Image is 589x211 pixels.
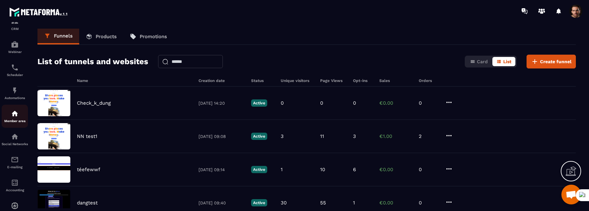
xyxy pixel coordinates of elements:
[353,78,373,83] h6: Opt-ins
[2,188,28,192] p: Accounting
[37,29,79,44] a: Funnels
[379,78,412,83] h6: Sales
[2,82,28,105] a: automationsautomationsAutomations
[281,133,284,139] p: 3
[11,40,19,48] img: automations
[379,167,412,172] p: €0.00
[11,133,19,141] img: social-network
[77,167,100,172] p: téefewwf
[199,200,245,205] p: [DATE] 09:40
[2,96,28,100] p: Automations
[77,200,98,206] p: dangtest
[11,110,19,118] img: automations
[199,134,245,139] p: [DATE] 09:08
[2,105,28,128] a: automationsautomationsMember area
[527,55,576,68] button: Create funnel
[37,55,148,68] h2: List of tunnels and websites
[251,78,274,83] h6: Status
[251,99,267,107] p: Active
[37,90,70,116] img: image
[492,57,515,66] button: List
[37,156,70,183] img: image
[379,200,412,206] p: €0.00
[2,50,28,54] p: Webinar
[11,87,19,94] img: automations
[320,167,325,172] p: 10
[419,133,438,139] p: 2
[2,151,28,174] a: emailemailE-mailing
[419,100,438,106] p: 0
[199,78,245,83] h6: Creation date
[320,100,323,106] p: 0
[140,34,167,40] p: Promotions
[353,100,356,106] p: 0
[353,133,356,139] p: 3
[2,13,28,36] a: formationformationCRM
[281,167,283,172] p: 1
[2,36,28,59] a: automationsautomationsWebinar
[466,57,492,66] button: Card
[11,179,19,187] img: accountant
[2,142,28,146] p: Social Networks
[379,100,412,106] p: €0.00
[419,78,438,83] h6: Orders
[77,78,192,83] h6: Name
[77,100,111,106] p: Check_k_dung
[281,100,284,106] p: 0
[540,58,572,65] span: Create funnel
[37,123,70,149] img: image
[2,27,28,31] p: CRM
[2,119,28,123] p: Member area
[320,200,326,206] p: 55
[199,101,245,106] p: [DATE] 14:20
[503,59,511,64] span: List
[477,59,488,64] span: Card
[419,167,438,172] p: 0
[251,199,267,206] p: Active
[379,133,412,139] p: €1.00
[251,133,267,140] p: Active
[2,174,28,197] a: accountantaccountantAccounting
[9,6,68,18] img: logo
[96,34,117,40] p: Products
[77,133,97,139] p: NN test1
[320,78,346,83] h6: Page Views
[2,73,28,77] p: Scheduler
[2,59,28,82] a: schedulerschedulerScheduler
[2,128,28,151] a: social-networksocial-networkSocial Networks
[123,29,174,44] a: Promotions
[320,133,324,139] p: 11
[281,78,314,83] h6: Unique visitors
[11,64,19,71] img: scheduler
[54,33,73,39] p: Funnels
[2,165,28,169] p: E-mailing
[199,167,245,172] p: [DATE] 09:14
[419,200,438,206] p: 0
[251,166,267,173] p: Active
[281,200,287,206] p: 30
[353,167,356,172] p: 6
[353,200,355,206] p: 1
[561,185,581,204] div: Mở cuộc trò chuyện
[79,29,123,44] a: Products
[11,156,19,164] img: email
[11,202,19,210] img: automations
